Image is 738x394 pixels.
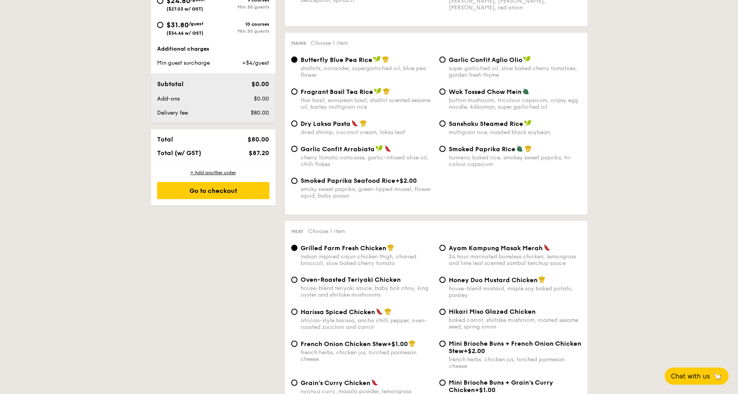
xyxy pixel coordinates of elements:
button: Chat with us🦙 [665,367,729,385]
input: Oven-Roasted Teriyaki Chickenhouse-blend teriyaki sauce, baby bok choy, king oyster and shiitake ... [291,277,297,283]
span: Smoked Paprika Seafood Rice [301,177,395,184]
span: Fragrant Basil Tea Rice [301,88,373,95]
input: Smoked Paprika Riceturmeric baked rice, smokey sweet paprika, tri-colour capsicum [439,146,446,152]
span: Delivery fee [157,110,188,116]
span: +$1.00 [475,386,496,394]
img: icon-vegan.f8ff3823.svg [374,88,382,95]
div: Additional charges [157,45,269,53]
img: icon-chef-hat.a58ddaea.svg [538,276,545,283]
input: Fragrant Basil Tea Ricethai basil, european basil, shallot scented sesame oil, barley multigrain ... [291,88,297,95]
img: icon-chef-hat.a58ddaea.svg [360,120,367,127]
span: Hikari Miso Glazed Chicken [449,308,536,315]
div: button mushroom, tricolour capsicum, cripsy egg noodle, kikkoman, super garlicfied oil [449,97,581,110]
span: ($34.66 w/ GST) [166,30,204,36]
div: 10 courses [213,21,269,27]
img: icon-spicy.37a8142b.svg [371,379,378,386]
span: Mini Brioche Buns + French Onion Chicken Stew [449,340,581,355]
span: Smoked Paprika Rice [449,145,515,153]
input: Mini Brioche Buns + Grain's Curry Chicken+$1.00nyonya curry, masala powder, lemongrass [439,380,446,386]
div: house-blend teriyaki sauce, baby bok choy, king oyster and shiitake mushrooms [301,285,433,298]
input: Garlic Confit Arrabiatacherry tomato concasse, garlic-infused olive oil, chilli flakes [291,146,297,152]
div: smoky sweet paprika, green-lipped mussel, flower squid, baby prawn [301,186,433,199]
span: Oven-Roasted Teriyaki Chicken [301,276,401,283]
div: Min 30 guests [213,28,269,34]
img: icon-vegetarian.fe4039eb.svg [522,88,529,95]
span: Mains [291,41,306,46]
div: baked carrot, shiitake mushroom, roasted sesame seed, spring onion [449,317,581,330]
div: + Add another order [157,170,269,176]
input: Mini Brioche Buns + French Onion Chicken Stew+$2.00french herbs, chicken jus, torched parmesan ch... [439,341,446,347]
input: Grilled Farm Fresh ChickenIndian inspired cajun chicken thigh, charred broccoli, slow baked cherr... [291,245,297,251]
div: thai basil, european basil, shallot scented sesame oil, barley multigrain rice [301,97,433,110]
span: Wok Tossed Chow Mein [449,88,522,95]
span: Chat with us [671,373,710,380]
div: Indian inspired cajun chicken thigh, charred broccoli, slow baked cherry tomato [301,253,433,267]
span: Subtotal [157,80,184,88]
span: Grain's Curry Chicken [301,379,370,387]
div: cherry tomato concasse, garlic-infused olive oil, chilli flakes [301,154,433,168]
img: icon-spicy.37a8142b.svg [543,244,550,251]
span: Choose 1 item [308,228,345,235]
input: $31.80/guest($34.66 w/ GST)10 coursesMin 30 guests [157,22,163,28]
span: ($27.03 w/ GST) [166,6,203,12]
input: Grain's Curry Chickennyonya curry, masala powder, lemongrass [291,380,297,386]
img: icon-vegetarian.fe4039eb.svg [516,145,523,152]
img: icon-chef-hat.a58ddaea.svg [525,145,532,152]
span: Garlic Confit Arrabiata [301,145,375,153]
input: Hikari Miso Glazed Chickenbaked carrot, shiitake mushroom, roasted sesame seed, spring onion [439,309,446,315]
span: Meat [291,229,303,234]
div: multigrain rice, roasted black soybean [449,129,581,136]
img: icon-chef-hat.a58ddaea.svg [409,340,416,347]
span: +$1.00 [387,340,408,348]
img: icon-vegan.f8ff3823.svg [523,56,531,63]
span: Min guest surcharge [157,60,210,66]
span: Harissa Spiced Chicken [301,308,375,316]
div: super garlicfied oil, slow baked cherry tomatoes, garden fresh thyme [449,65,581,78]
span: /guest [189,21,204,27]
div: shallots, coriander, supergarlicfied oil, blue pea flower [301,65,433,78]
img: icon-spicy.37a8142b.svg [384,145,391,152]
span: Dry Laksa Pasta [301,120,350,127]
span: Ayam Kampung Masak Merah [449,244,543,252]
input: Ayam Kampung Masak Merah24 hour marinated boneless chicken, lemongrass and lime leaf scented samb... [439,245,446,251]
input: Honey Duo Mustard Chickenhouse-blend mustard, maple soy baked potato, parsley [439,277,446,283]
img: icon-chef-hat.a58ddaea.svg [384,308,391,315]
input: Smoked Paprika Seafood Rice+$2.00smoky sweet paprika, green-lipped mussel, flower squid, baby prawn [291,178,297,184]
input: French Onion Chicken Stew+$1.00french herbs, chicken jus, torched parmesan cheese [291,341,297,347]
span: Grilled Farm Fresh Chicken [301,244,386,252]
div: turmeric baked rice, smokey sweet paprika, tri-colour capsicum [449,154,581,168]
div: african-style harissa, ancho chilli pepper, oven-roasted zucchini and carrot [301,317,433,330]
img: icon-vegan.f8ff3823.svg [373,56,381,63]
span: Butterfly Blue Pea Rice [301,56,372,64]
div: 24 hour marinated boneless chicken, lemongrass and lime leaf scented sambal ketchup sauce [449,253,581,267]
span: Choose 1 item [311,40,348,46]
input: Wok Tossed Chow Meinbutton mushroom, tricolour capsicum, cripsy egg noodle, kikkoman, super garli... [439,88,446,95]
span: $31.80 [166,21,189,29]
img: icon-chef-hat.a58ddaea.svg [387,244,394,251]
input: Dry Laksa Pastadried shrimp, coconut cream, laksa leaf [291,120,297,127]
span: $0.00 [251,80,269,88]
span: Total [157,136,173,143]
span: Mini Brioche Buns + Grain's Curry Chicken [449,379,553,394]
span: 🦙 [713,372,722,381]
div: dried shrimp, coconut cream, laksa leaf [301,129,433,136]
input: Garlic Confit Aglio Oliosuper garlicfied oil, slow baked cherry tomatoes, garden fresh thyme [439,57,446,63]
input: Butterfly Blue Pea Riceshallots, coriander, supergarlicfied oil, blue pea flower [291,57,297,63]
span: Sanshoku Steamed Rice [449,120,523,127]
img: icon-vegan.f8ff3823.svg [375,145,383,152]
img: icon-vegan.f8ff3823.svg [524,120,532,127]
div: french herbs, chicken jus, torched parmesan cheese [449,356,581,369]
span: French Onion Chicken Stew [301,340,387,348]
div: Min 30 guests [213,4,269,10]
div: Go to checkout [157,182,269,199]
span: +$2.00 [395,177,417,184]
span: $80.00 [248,136,269,143]
div: house-blend mustard, maple soy baked potato, parsley [449,285,581,299]
input: Harissa Spiced Chickenafrican-style harissa, ancho chilli pepper, oven-roasted zucchini and carrot [291,309,297,315]
span: Add-ons [157,95,180,102]
span: $0.00 [254,95,269,102]
img: icon-spicy.37a8142b.svg [376,308,383,315]
div: french herbs, chicken jus, torched parmesan cheese [301,349,433,362]
input: Sanshoku Steamed Ricemultigrain rice, roasted black soybean [439,120,446,127]
span: Total (w/ GST) [157,149,201,157]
